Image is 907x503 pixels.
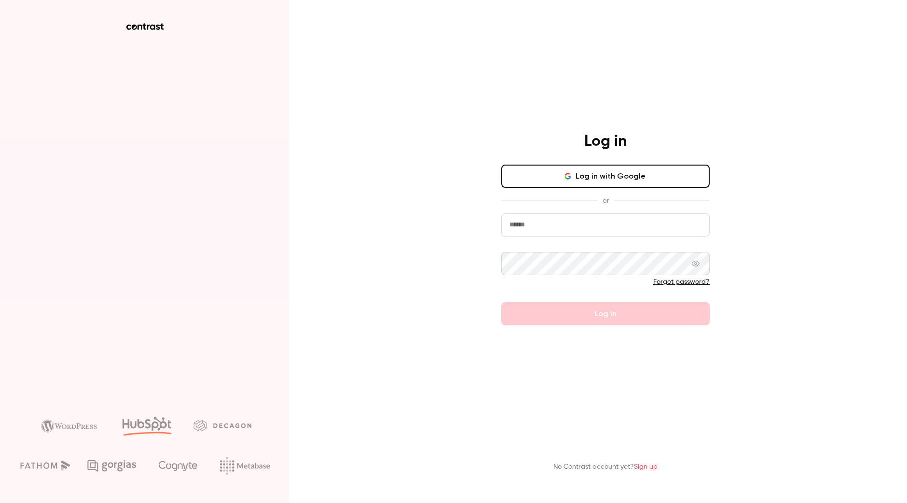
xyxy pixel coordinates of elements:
a: Sign up [634,463,658,470]
button: Log in with Google [501,165,710,188]
img: decagon [193,420,251,431]
p: No Contrast account yet? [553,462,658,472]
span: or [598,196,614,206]
a: Forgot password? [653,279,710,285]
h4: Log in [584,132,627,151]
